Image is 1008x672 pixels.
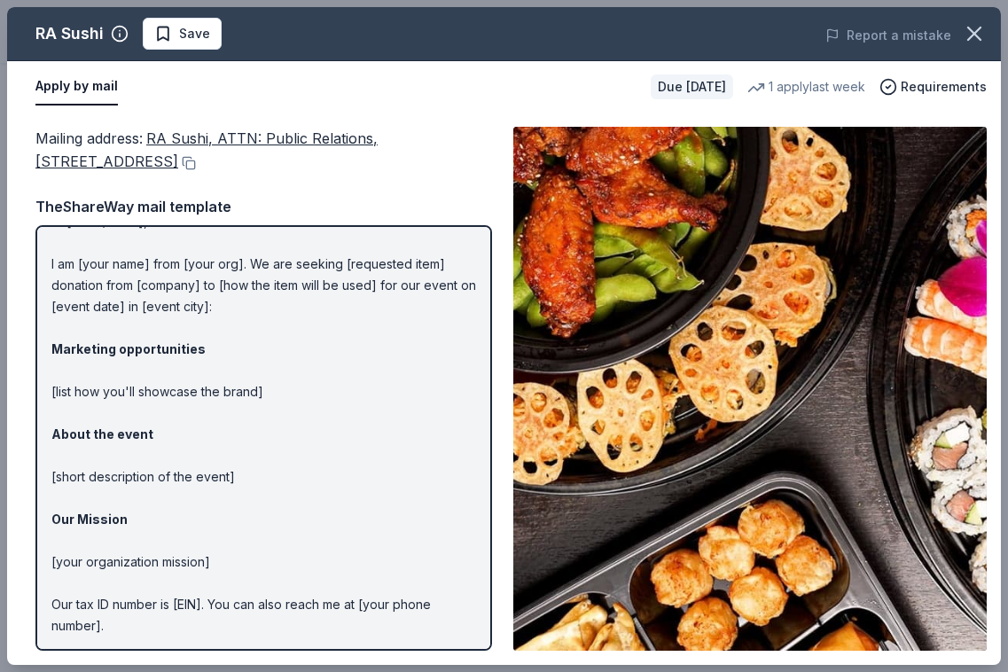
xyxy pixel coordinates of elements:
img: Image for RA Sushi [513,127,987,651]
button: Apply by mail [35,68,118,105]
button: Save [143,18,222,50]
strong: Marketing opportunities [51,341,206,356]
strong: Our Mission [51,512,128,527]
div: 1 apply last week [747,76,865,98]
button: Requirements [879,76,987,98]
div: Mailing address : [35,127,492,174]
strong: About the event [51,426,153,441]
div: RA Sushi [35,20,104,48]
button: Report a mistake [825,25,951,46]
span: Requirements [901,76,987,98]
div: TheShareWay mail template [35,195,492,218]
span: Save [179,23,210,44]
span: RA Sushi, ATTN: Public Relations, [STREET_ADDRESS] [35,129,378,170]
div: Due [DATE] [651,74,733,99]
